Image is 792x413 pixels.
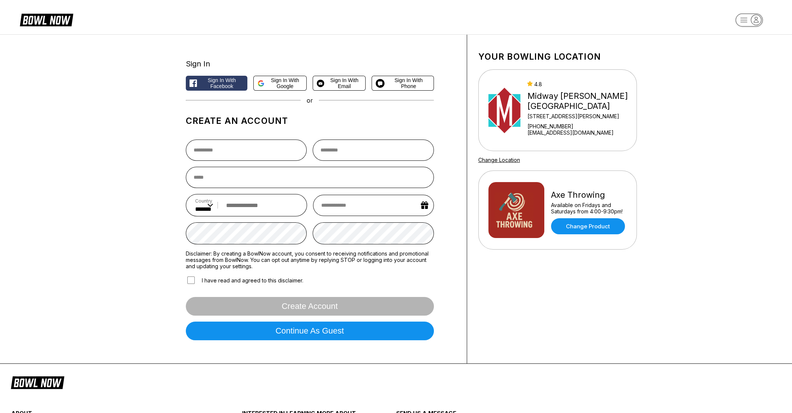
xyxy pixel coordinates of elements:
span: Sign in with Google [267,77,303,89]
a: Change Product [551,218,625,234]
h1: Create an account [186,116,434,126]
div: Midway [PERSON_NAME][GEOGRAPHIC_DATA] [527,91,633,111]
div: [PHONE_NUMBER] [527,123,633,129]
span: Sign in with Phone [388,77,430,89]
input: I have read and agreed to this disclaimer. [187,276,195,284]
button: Sign in with Phone [372,76,434,91]
div: Sign In [186,59,434,68]
button: Sign in with Google [253,76,306,91]
label: I have read and agreed to this disclaimer. [186,275,303,285]
a: Change Location [478,157,520,163]
div: [STREET_ADDRESS][PERSON_NAME] [527,113,633,119]
span: Sign in with Email [327,77,361,89]
div: 4.8 [527,81,633,87]
span: Sign in with Facebook [200,77,244,89]
img: Midway Bowling - Carlisle [488,82,521,138]
h1: Your bowling location [478,51,637,62]
div: Axe Throwing [551,190,627,200]
div: Available on Fridays and Saturdays from 4:00-9:30pm! [551,202,627,215]
button: Sign in with Email [313,76,366,91]
button: Sign in with Facebook [186,76,248,91]
label: Country [195,198,213,204]
div: or [186,97,434,104]
img: Axe Throwing [488,182,544,238]
a: [EMAIL_ADDRESS][DOMAIN_NAME] [527,129,633,136]
label: Disclaimer: By creating a BowlNow account, you consent to receiving notifications and promotional... [186,250,434,269]
button: Continue as guest [186,322,434,340]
